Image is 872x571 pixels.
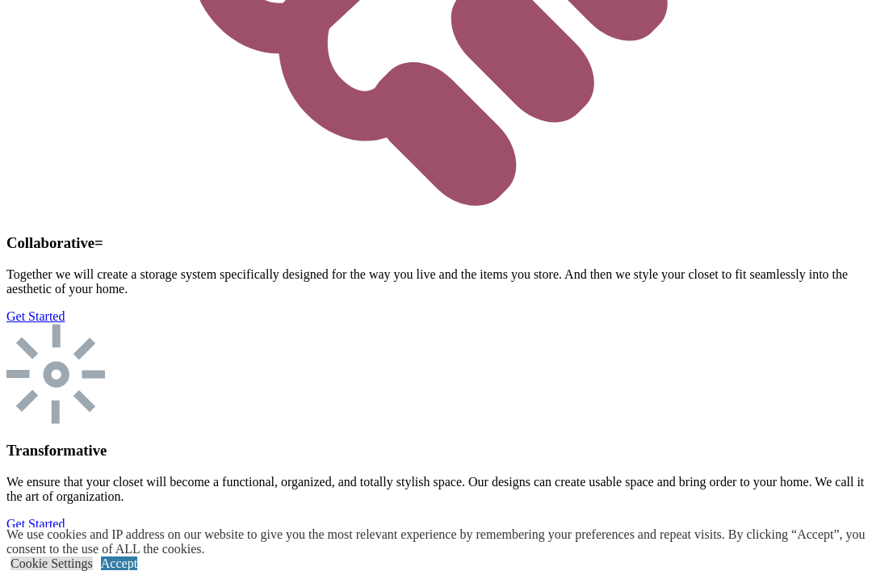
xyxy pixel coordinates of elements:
div: We use cookies and IP address on our website to give you the most relevant experience by remember... [6,527,872,556]
a: Cookie Settings [10,556,93,570]
p: We ensure that your closet will become a functional, organized, and totally stylish space. Our de... [6,475,866,504]
a: Get Started [6,309,65,323]
a: Accept [101,556,137,570]
p: Together we will create a storage system specifically designed for the way you live and the items... [6,267,866,296]
h3: Transformative [6,442,866,460]
h3: Collaborative [6,234,866,252]
span: = [94,234,103,251]
a: Get Started [6,517,65,531]
img: we transform your space to be an organized closet system [6,324,105,424]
